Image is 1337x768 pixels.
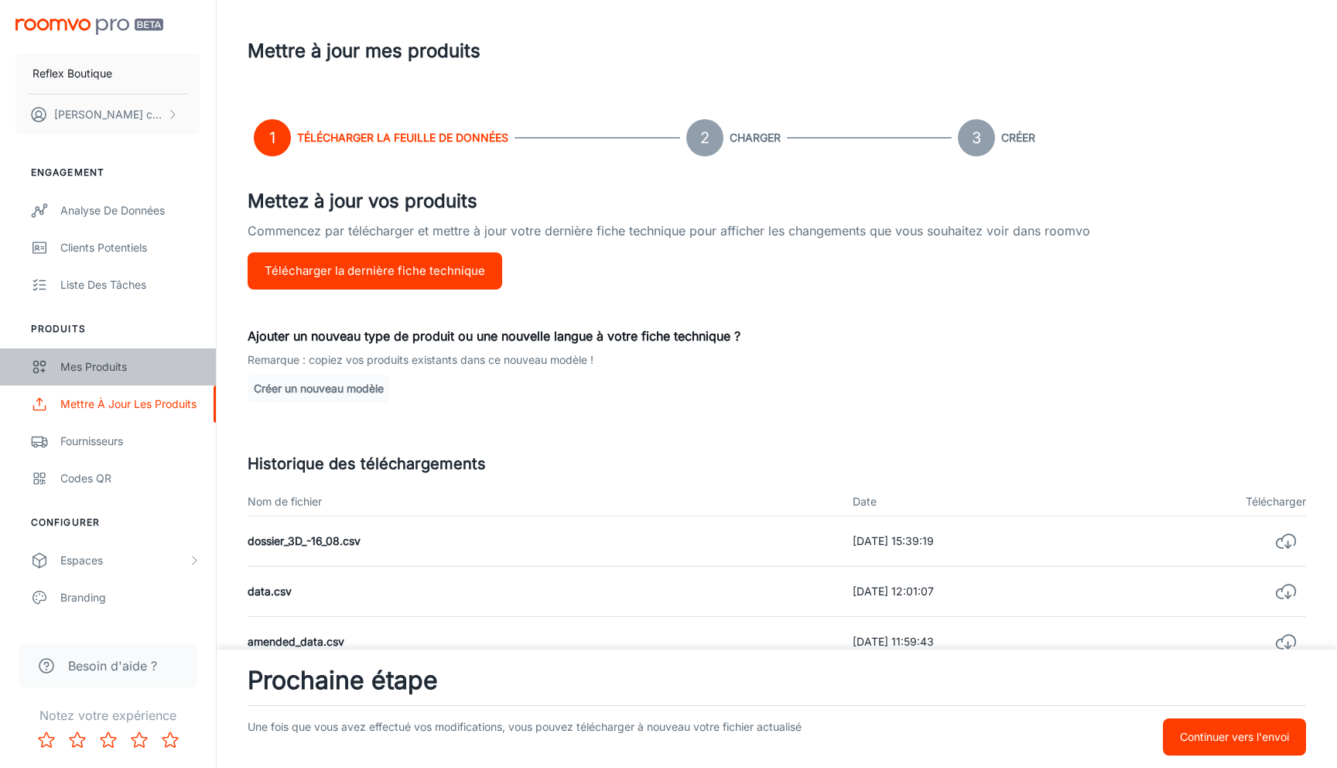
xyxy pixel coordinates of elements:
div: Liste des tâches [60,276,200,293]
button: Continuer vers l'envoi [1163,718,1306,756]
th: Télécharger [1122,488,1306,516]
img: Roomvo PRO Beta [15,19,163,35]
h5: Historique des téléchargements [248,452,1306,475]
button: Créer un nouveau modèle [248,375,390,403]
span: Besoin d'aide ? [68,657,157,675]
p: Reflex Boutique [32,65,112,82]
div: Mettre à jour les produits [60,396,200,413]
td: data.csv [248,567,840,617]
p: Continuer vers l'envoi [1180,729,1289,746]
button: Rate 5 star [155,725,186,756]
div: Fournisseurs [60,433,200,450]
button: Rate 1 star [31,725,62,756]
text: 1 [269,129,275,147]
div: Clients potentiels [60,239,200,256]
div: Analyse de données [60,202,200,219]
button: Télécharger la dernière fiche technique [248,252,502,290]
text: 3 [972,129,981,147]
h4: Mettez à jour vos produits [248,187,1306,215]
div: Mes produits [60,358,200,375]
button: Reflex Boutique [15,53,200,94]
p: [PERSON_NAME] castelli [54,106,163,123]
p: Ajouter un nouveau type de produit ou une nouvelle langue à votre fiche technique ? [248,327,1306,345]
h3: Prochaine étape [248,662,1306,699]
p: Commencez par télécharger et mettre à jour votre dernière fiche technique pour afficher les chang... [248,221,1306,252]
td: [DATE] 12:01:07 [840,567,1122,617]
p: Remarque : copiez vos produits existants dans ce nouveau modèle ! [248,351,1306,369]
div: Codes QR [60,470,200,487]
button: Rate 4 star [124,725,155,756]
p: Une fois que vous avez effectué vos modifications, vous pouvez télécharger à nouveau votre fichie... [248,718,935,756]
td: [DATE] 11:59:43 [840,617,1122,667]
th: Date [840,488,1122,516]
h6: Charger [730,129,781,146]
td: amended_data.csv [248,617,840,667]
div: Espaces [60,552,188,569]
div: Branding [60,589,200,606]
button: Rate 3 star [93,725,124,756]
h6: Créer [1001,129,1035,146]
td: dossier_3D_-16_08.csv [248,516,840,567]
p: Notez votre expérience [12,706,203,725]
td: [DATE] 15:39:19 [840,516,1122,567]
h6: Télécharger la feuille de données [297,129,508,146]
button: [PERSON_NAME] castelli [15,94,200,135]
th: Nom de fichier [248,488,840,516]
text: 2 [700,129,710,147]
button: Rate 2 star [62,725,93,756]
h1: Mettre à jour mes produits [248,37,480,65]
